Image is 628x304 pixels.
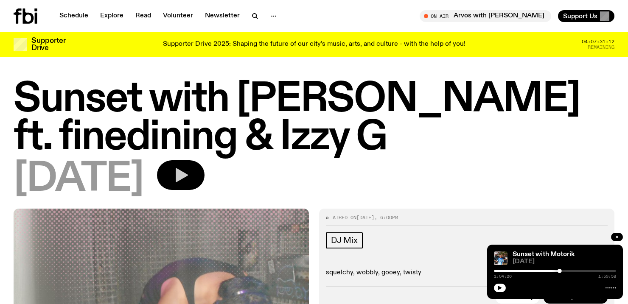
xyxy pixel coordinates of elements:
[420,10,551,22] button: On AirArvos with [PERSON_NAME]
[163,41,465,48] p: Supporter Drive 2025: Shaping the future of our city’s music, arts, and culture - with the help o...
[54,10,93,22] a: Schedule
[558,10,614,22] button: Support Us
[513,259,616,265] span: [DATE]
[513,251,575,258] a: Sunset with Motorik
[374,214,398,221] span: , 6:00pm
[598,274,616,279] span: 1:59:58
[582,39,614,44] span: 04:07:31:12
[494,274,512,279] span: 1:04:26
[130,10,156,22] a: Read
[326,232,363,248] a: DJ Mix
[563,12,597,20] span: Support Us
[333,214,356,221] span: Aired on
[331,236,358,245] span: DJ Mix
[494,251,507,265] img: Andrew, Reenie, and Pat stand in a row, smiling at the camera, in dappled light with a vine leafe...
[31,37,65,52] h3: Supporter Drive
[200,10,245,22] a: Newsletter
[95,10,129,22] a: Explore
[14,160,143,198] span: [DATE]
[14,81,614,157] h1: Sunset with [PERSON_NAME] ft. finedining & Izzy G
[326,269,608,277] p: squelchy, wobbly, gooey, twisty
[588,45,614,50] span: Remaining
[356,214,374,221] span: [DATE]
[158,10,198,22] a: Volunteer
